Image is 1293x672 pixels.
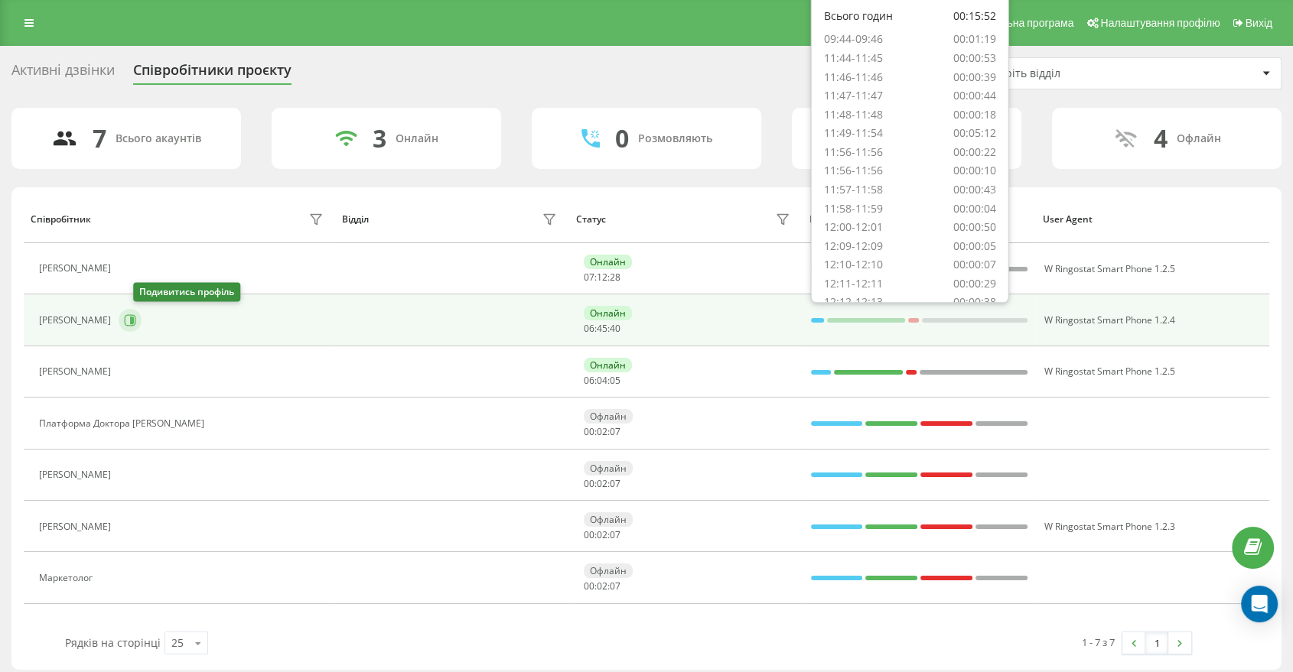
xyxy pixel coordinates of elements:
div: 0 [615,124,629,153]
div: Офлайн [584,461,633,476]
span: 00 [584,579,594,592]
div: 11:47-11:47 [824,89,883,103]
div: [PERSON_NAME] [39,469,115,480]
div: [PERSON_NAME] [39,366,115,377]
div: 11:58-11:59 [824,202,883,216]
div: 00:00:43 [953,183,996,197]
span: 05 [610,374,620,387]
div: 00:00:39 [953,70,996,85]
div: : : [584,479,620,489]
div: Статус [576,214,606,225]
span: 00 [584,477,594,490]
div: 00:00:07 [953,258,996,273]
div: Співробітники проєкту [133,62,291,86]
span: W Ringostat Smart Phone 1.2.5 [1044,365,1175,378]
div: Онлайн [584,306,632,320]
span: 02 [597,477,607,490]
span: 00 [584,528,594,541]
div: Онлайн [584,255,632,269]
span: 00 [584,425,594,438]
div: 00:00:05 [953,239,996,254]
div: 12:11-12:11 [824,277,883,291]
span: Реферальна програма [962,17,1074,29]
div: 12:00-12:01 [824,220,883,235]
div: Платформа Доктора [PERSON_NAME] [39,418,208,429]
div: 1 - 7 з 7 [1082,635,1115,650]
div: 00:05:12 [953,126,996,141]
div: 11:56-11:56 [824,164,883,179]
div: Офлайн [584,512,633,527]
div: 00:00:29 [953,277,996,291]
div: 11:57-11:58 [824,183,883,197]
div: 12:09-12:09 [824,239,883,254]
span: Вихід [1246,17,1272,29]
div: 7 [93,124,106,153]
div: : : [584,323,620,334]
span: 07 [610,528,620,541]
div: 11:48-11:48 [824,108,883,122]
div: 00:00:44 [953,89,996,103]
span: Налаштування профілю [1100,17,1220,29]
div: 4 [1154,124,1168,153]
div: Активні дзвінки [11,62,115,86]
div: Офлайн [1177,132,1221,145]
div: 25 [171,635,184,651]
span: 07 [610,579,620,592]
div: 00:00:04 [953,202,996,216]
div: Всього годин [824,9,893,24]
div: 00:00:38 [953,296,996,310]
div: : : [584,272,620,283]
span: 02 [597,528,607,541]
div: 09:44-09:46 [824,33,883,47]
span: 40 [610,322,620,335]
div: 00:00:10 [953,164,996,179]
div: : : [584,530,620,541]
div: [PERSON_NAME] [39,521,115,532]
a: 1 [1145,632,1168,654]
div: [PERSON_NAME] [39,263,115,274]
div: 00:00:18 [953,108,996,122]
div: 12:10-12:10 [824,258,883,273]
div: 12:12-12:13 [824,296,883,310]
div: Open Intercom Messenger [1241,586,1278,622]
div: [PERSON_NAME] [39,315,115,326]
span: Рядків на сторінці [65,635,161,650]
span: 28 [610,271,620,284]
span: 06 [584,374,594,387]
div: : : [584,581,620,592]
span: 07 [584,271,594,284]
div: Розмовляють [638,132,712,145]
div: Співробітник [31,214,91,225]
span: 02 [597,579,607,592]
span: 04 [597,374,607,387]
div: Онлайн [584,358,632,372]
div: Подивитись профіль [133,283,240,302]
div: : : [584,427,620,437]
div: 00:00:22 [953,145,996,160]
div: Відділ [342,214,369,225]
div: : : [584,375,620,386]
span: 12 [597,271,607,284]
div: 11:44-11:45 [824,51,883,66]
div: 00:00:53 [953,51,996,66]
span: W Ringostat Smart Phone 1.2.5 [1044,262,1175,275]
div: 00:15:52 [953,9,996,24]
div: Онлайн [396,132,438,145]
span: 07 [610,425,620,438]
span: 06 [584,322,594,335]
span: 45 [597,322,607,335]
div: 00:01:19 [953,33,996,47]
div: Всього акаунтів [116,132,201,145]
div: 11:49-11:54 [824,126,883,141]
div: 11:56-11:56 [824,145,883,160]
span: W Ringostat Smart Phone 1.2.3 [1044,520,1175,533]
div: Офлайн [584,409,633,424]
span: 07 [610,477,620,490]
span: 02 [597,425,607,438]
div: 00:00:50 [953,220,996,235]
div: User Agent [1043,214,1262,225]
div: Оберіть відділ [985,67,1168,80]
div: 3 [373,124,386,153]
div: 11:46-11:46 [824,70,883,85]
span: W Ringostat Smart Phone 1.2.4 [1044,313,1175,326]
